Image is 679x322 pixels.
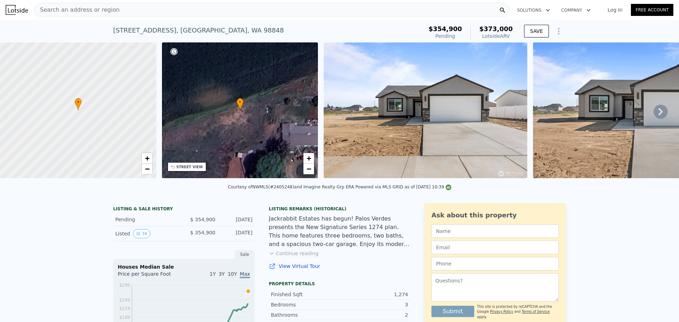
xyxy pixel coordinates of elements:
button: Company [556,4,596,17]
span: • [75,99,82,105]
span: 3Y [219,271,225,277]
div: Listing Remarks (Historical) [269,206,410,212]
span: 10Y [228,271,237,277]
span: $354,900 [429,25,462,33]
span: $ 354,900 [190,230,215,235]
a: Free Account [631,4,673,16]
div: Pending [115,216,178,223]
span: $373,000 [479,25,513,33]
div: [DATE] [221,216,253,223]
a: Terms of Service [522,310,550,314]
a: Log In [599,6,631,13]
tspan: $299 [119,283,130,288]
a: Zoom in [142,153,152,164]
div: Sale [235,250,255,259]
div: Bathrooms [271,311,339,318]
div: [DATE] [221,229,253,238]
div: Pending [429,33,462,40]
div: 2 [339,311,408,318]
div: This site is protected by reCAPTCHA and the Google and apply. [477,304,559,320]
div: Courtesy of NWMLS (#2405248) and Imagine Realty Grp ERA Powered via MLS GRID as of [DATE] 10:39 [228,185,451,189]
button: Solutions [511,4,556,17]
span: Max [240,271,250,278]
span: − [145,164,149,173]
button: Show Options [552,24,566,38]
div: Houses Median Sale [118,263,250,270]
span: − [307,164,311,173]
button: SAVE [524,25,549,37]
a: Zoom in [303,153,314,164]
span: • [237,99,244,105]
div: Jackrabbit Estates has begun! Palos Verdes presents the New Signature Series 1274 plan. This home... [269,215,410,248]
a: View Virtual Tour [269,263,410,270]
div: Property details [269,281,410,287]
div: Ask about this property [431,210,559,220]
div: • [75,98,82,110]
input: Name [431,224,559,238]
input: Email [431,241,559,254]
span: + [307,154,311,163]
button: Continue reading [269,250,319,257]
tspan: $219 [119,306,130,311]
span: 1Y [210,271,216,277]
div: LISTING & SALE HISTORY [113,206,255,213]
div: 3 [339,301,408,308]
span: + [145,154,149,163]
tspan: $189 [119,315,130,320]
button: Submit [431,306,474,317]
span: $ 354,900 [190,217,215,222]
div: Price per Square Foot [118,270,184,282]
img: Lotside [6,5,28,15]
div: [STREET_ADDRESS] , [GEOGRAPHIC_DATA] , WA 98848 [113,25,284,35]
a: Zoom out [142,164,152,174]
button: View historical data [133,229,150,238]
div: • [237,98,244,110]
img: Sale: 167059056 Parcel: 127674981 [324,42,527,178]
div: Bedrooms [271,301,339,308]
div: Lotside ARV [479,33,513,40]
tspan: $249 [119,298,130,303]
div: 1,274 [339,291,408,298]
span: Search an address or region [34,6,120,14]
div: STREET VIEW [176,164,203,170]
img: NWMLS Logo [446,185,451,190]
div: Finished Sqft [271,291,339,298]
a: Privacy Policy [490,310,513,314]
div: Listed [115,229,178,238]
a: Zoom out [303,164,314,174]
input: Phone [431,257,559,270]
